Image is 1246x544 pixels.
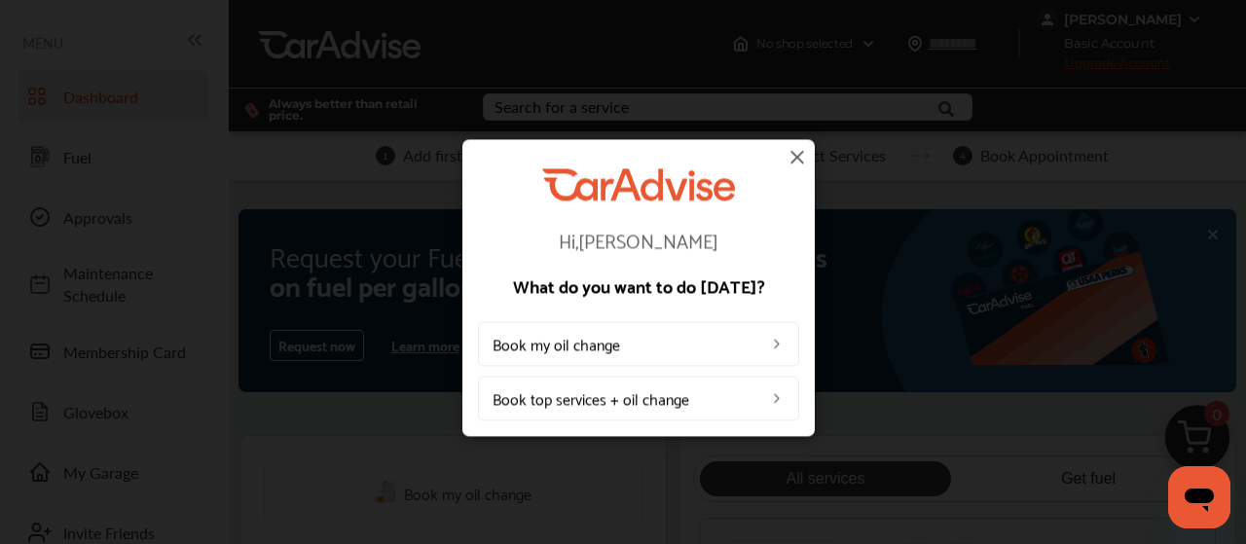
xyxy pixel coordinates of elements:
a: Book top services + oil change [478,376,799,420]
img: left_arrow_icon.0f472efe.svg [769,390,785,406]
p: Hi, [PERSON_NAME] [478,230,799,249]
img: CarAdvise Logo [542,168,735,200]
p: What do you want to do [DATE]? [478,276,799,294]
img: close-icon.a004319c.svg [786,145,809,168]
iframe: Button to launch messaging window, conversation in progress [1168,466,1230,528]
img: left_arrow_icon.0f472efe.svg [769,336,785,351]
a: Book my oil change [478,321,799,366]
